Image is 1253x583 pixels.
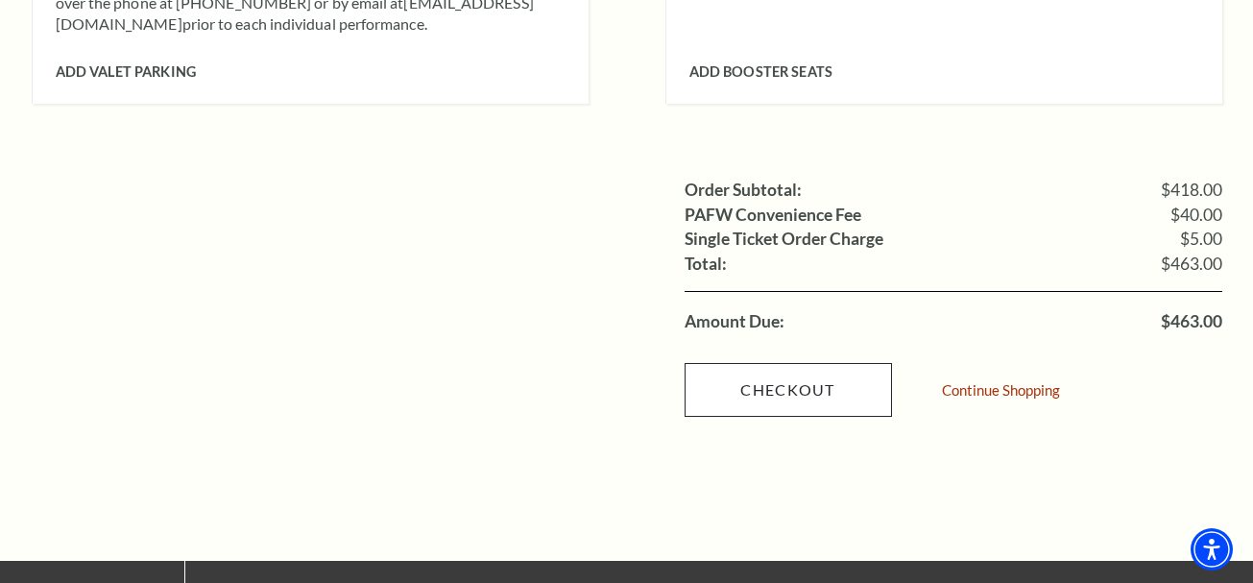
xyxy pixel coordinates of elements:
[1161,255,1222,273] span: $463.00
[685,313,784,330] label: Amount Due:
[1191,528,1233,571] div: Accessibility Menu
[685,206,861,224] label: PAFW Convenience Fee
[689,63,832,80] span: Add Booster Seats
[56,63,196,80] span: Add Valet Parking
[1161,182,1222,199] span: $418.00
[685,363,892,417] a: Checkout
[1170,206,1222,224] span: $40.00
[1180,231,1222,248] span: $5.00
[685,255,727,273] label: Total:
[1161,313,1222,330] span: $463.00
[685,182,802,199] label: Order Subtotal:
[685,231,883,248] label: Single Ticket Order Charge
[942,383,1060,398] a: Continue Shopping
